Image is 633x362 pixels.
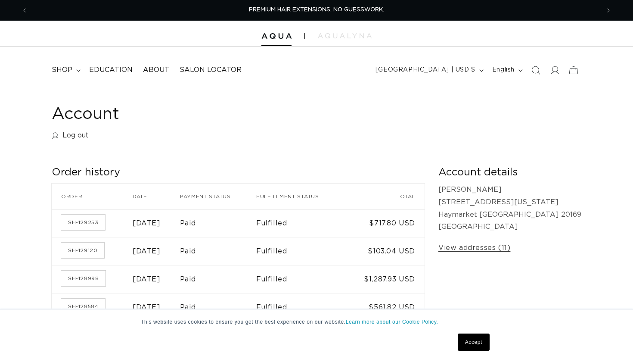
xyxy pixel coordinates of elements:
a: Log out [52,129,89,142]
span: English [492,66,515,75]
a: Learn more about our Cookie Policy. [346,319,438,325]
h2: Order history [52,166,425,179]
span: Education [89,66,133,75]
a: View addresses (11) [438,242,510,254]
span: PREMIUM HAIR EXTENSIONS. NO GUESSWORK. [249,7,384,12]
button: [GEOGRAPHIC_DATA] | USD $ [370,62,487,78]
td: Paid [180,293,256,321]
th: Payment status [180,184,256,209]
td: Fulfilled [256,265,348,293]
span: shop [52,66,72,75]
button: Next announcement [599,2,618,19]
th: Order [52,184,133,209]
td: Paid [180,209,256,237]
time: [DATE] [133,220,161,227]
img: Aqua Hair Extensions [261,33,292,39]
td: $103.04 USD [348,237,425,265]
td: Fulfilled [256,237,348,265]
span: [GEOGRAPHIC_DATA] | USD $ [375,66,475,75]
h1: Account [52,104,581,125]
td: Fulfilled [256,293,348,321]
a: Order number SH-128584 [61,299,105,314]
time: [DATE] [133,304,161,311]
time: [DATE] [133,248,161,255]
a: Accept [458,334,490,351]
summary: Search [526,61,545,80]
span: Salon Locator [180,66,242,75]
td: $717.80 USD [348,209,425,237]
td: Paid [180,237,256,265]
p: This website uses cookies to ensure you get the best experience on our website. [141,318,492,326]
a: Education [84,60,138,80]
td: $1,287.93 USD [348,265,425,293]
a: Salon Locator [174,60,247,80]
img: aqualyna.com [318,33,372,38]
th: Total [348,184,425,209]
td: $561.82 USD [348,293,425,321]
button: Previous announcement [15,2,34,19]
th: Fulfillment status [256,184,348,209]
a: Order number SH-129120 [61,243,104,258]
td: Paid [180,265,256,293]
span: About [143,66,169,75]
time: [DATE] [133,276,161,283]
td: Fulfilled [256,209,348,237]
summary: shop [47,60,84,80]
button: English [487,62,526,78]
h2: Account details [438,166,581,179]
a: About [138,60,174,80]
p: [PERSON_NAME] [STREET_ADDRESS][US_STATE] Haymarket [GEOGRAPHIC_DATA] 20169 [GEOGRAPHIC_DATA] [438,184,581,233]
a: Order number SH-129253 [61,215,105,230]
a: Order number SH-128998 [61,271,105,286]
th: Date [133,184,180,209]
